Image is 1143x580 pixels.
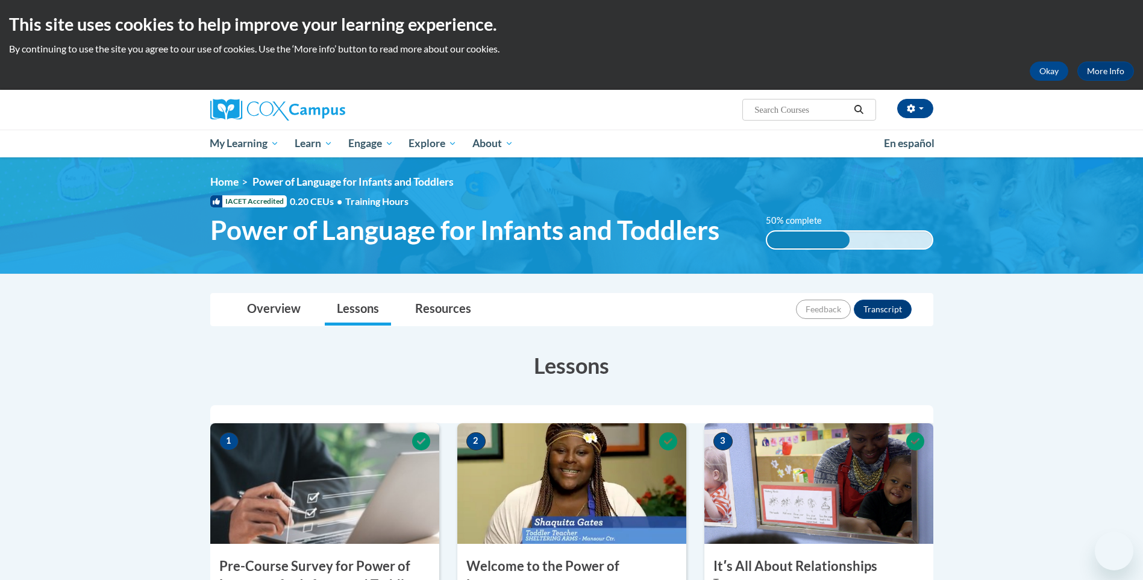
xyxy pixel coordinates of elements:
[854,300,912,319] button: Transcript
[465,130,521,157] a: About
[325,294,391,326] a: Lessons
[337,195,342,207] span: •
[210,350,933,380] h3: Lessons
[704,423,933,544] img: Course Image
[345,195,409,207] span: Training Hours
[219,432,239,450] span: 1
[766,214,835,227] label: 50% complete
[210,423,439,544] img: Course Image
[210,136,279,151] span: My Learning
[287,130,340,157] a: Learn
[235,294,313,326] a: Overview
[210,214,719,246] span: Power of Language for Infants and Toddlers
[340,130,401,157] a: Engage
[472,136,513,151] span: About
[884,137,935,150] span: En español
[252,175,454,188] span: Power of Language for Infants and Toddlers
[466,432,486,450] span: 2
[457,423,686,544] img: Course Image
[348,136,393,151] span: Engage
[210,99,439,121] a: Cox Campus
[210,99,345,121] img: Cox Campus
[850,102,868,117] button: Search
[1077,61,1134,81] a: More Info
[290,195,345,208] span: 0.20 CEUs
[767,232,850,248] div: 50% complete
[1030,61,1068,81] button: Okay
[1095,532,1133,570] iframe: Button to launch messaging window
[9,42,1134,55] p: By continuing to use the site you agree to our use of cookies. Use the ‘More info’ button to read...
[401,130,465,157] a: Explore
[192,130,951,157] div: Main menu
[796,300,851,319] button: Feedback
[202,130,287,157] a: My Learning
[403,294,483,326] a: Resources
[295,136,333,151] span: Learn
[409,136,457,151] span: Explore
[9,12,1134,36] h2: This site uses cookies to help improve your learning experience.
[876,131,942,156] a: En español
[753,102,850,117] input: Search Courses
[704,557,933,576] h3: Itʹs All About Relationships
[713,432,733,450] span: 3
[210,195,287,207] span: IACET Accredited
[897,99,933,118] button: Account Settings
[210,175,239,188] a: Home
